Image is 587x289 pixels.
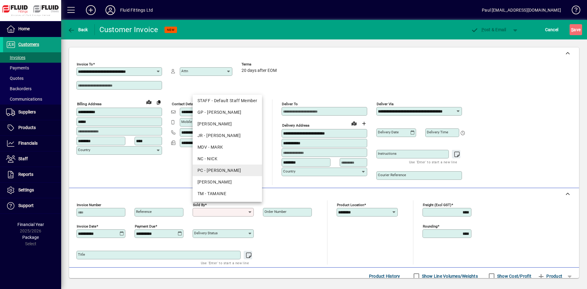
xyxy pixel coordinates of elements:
button: Post & Email [468,24,509,35]
div: Fluid Fittings Ltd [120,5,153,15]
span: Products [18,125,36,130]
mat-label: Invoice number [77,203,101,207]
mat-label: Courier Reference [378,173,406,177]
a: Products [3,120,61,135]
span: Back [68,27,88,32]
span: Financials [18,141,38,146]
mat-label: Invoice To [77,62,93,66]
button: Product History [367,271,403,282]
a: Backorders [3,83,61,94]
span: Reports [18,172,33,177]
mat-option: MDV - MARK [193,141,262,153]
span: S [571,27,574,32]
div: Paul [EMAIL_ADDRESS][DOMAIN_NAME] [482,5,561,15]
mat-label: Delivery time [427,130,448,134]
a: View on map [144,97,154,107]
a: Quotes [3,73,61,83]
mat-option: JR - John Rossouw [193,130,262,141]
a: Suppliers [3,105,61,120]
span: Cancel [545,25,559,35]
button: Product [534,271,565,282]
span: 20 days after EOM [242,68,277,73]
a: Home [3,21,61,37]
div: [PERSON_NAME] [198,179,257,185]
div: Customer Invoice [99,25,158,35]
a: Settings [3,183,61,198]
mat-option: PC - PAUL [193,165,262,176]
span: ost & Email [471,27,506,32]
button: Profile [101,5,120,16]
button: Copy to Delivery address [154,97,164,107]
button: Save [570,24,582,35]
button: Cancel [544,24,560,35]
mat-label: Rounding [423,224,437,228]
div: NC - NICK [198,156,257,162]
mat-label: Order number [264,209,286,214]
span: Package [22,235,39,240]
a: Staff [3,151,61,167]
div: PC - [PERSON_NAME] [198,167,257,174]
mat-label: Product location [337,203,364,207]
mat-label: Attn [181,69,188,73]
mat-label: Delivery date [378,130,399,134]
span: Customers [18,42,39,47]
mat-label: Country [283,169,295,173]
div: STAFF - Default Staff Member [198,98,257,104]
span: Backorders [6,86,31,91]
mat-label: Payment due [135,224,155,228]
span: Home [18,26,30,31]
span: Payments [6,65,29,70]
button: Choose address [359,119,369,128]
a: Reports [3,167,61,182]
mat-label: Delivery status [194,231,218,235]
mat-option: GP - Grant Petersen [193,106,262,118]
div: JR - [PERSON_NAME] [198,132,257,139]
span: NEW [167,28,175,32]
span: Product History [369,271,400,281]
mat-hint: Use 'Enter' to start a new line [201,259,249,266]
span: Quotes [6,76,24,81]
mat-option: TM - TAMAINE [193,188,262,199]
a: View on map [349,118,359,128]
span: Communications [6,97,42,102]
div: TM - TAMAINE [198,191,257,197]
span: Financial Year [17,222,44,227]
span: Settings [18,187,34,192]
span: Invoices [6,55,25,60]
span: Suppliers [18,109,36,114]
mat-label: Invoice date [77,224,96,228]
mat-label: Freight (excl GST) [423,203,451,207]
label: Show Cost/Profit [496,273,531,279]
a: Support [3,198,61,213]
span: Staff [18,156,28,161]
label: Show Line Volumes/Weights [421,273,478,279]
mat-label: Mobile [181,120,192,124]
mat-label: Title [78,252,85,257]
a: Communications [3,94,61,104]
button: Back [66,24,90,35]
span: P [482,27,484,32]
mat-label: Country [78,148,90,152]
app-page-header-button: Back [61,24,95,35]
mat-option: NC - NICK [193,153,262,165]
div: [PERSON_NAME] [198,121,257,127]
a: Knowledge Base [567,1,579,21]
span: Product [537,271,562,281]
span: ave [571,25,581,35]
mat-label: Deliver via [377,102,393,106]
mat-label: Reference [136,209,152,214]
a: Financials [3,136,61,151]
mat-label: Instructions [378,151,397,156]
span: Terms [242,62,278,66]
mat-option: STAFF - Default Staff Member [193,95,262,106]
a: Invoices [3,52,61,63]
mat-option: RP - Richard [193,176,262,188]
mat-hint: Use 'Enter' to start a new line [409,158,457,165]
mat-option: JJ - JENI [193,118,262,130]
mat-label: Deliver To [282,102,298,106]
div: GP - [PERSON_NAME] [198,109,257,116]
div: MDV - MARK [198,144,257,150]
a: Payments [3,63,61,73]
mat-label: Sold by [193,203,205,207]
span: Support [18,203,34,208]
